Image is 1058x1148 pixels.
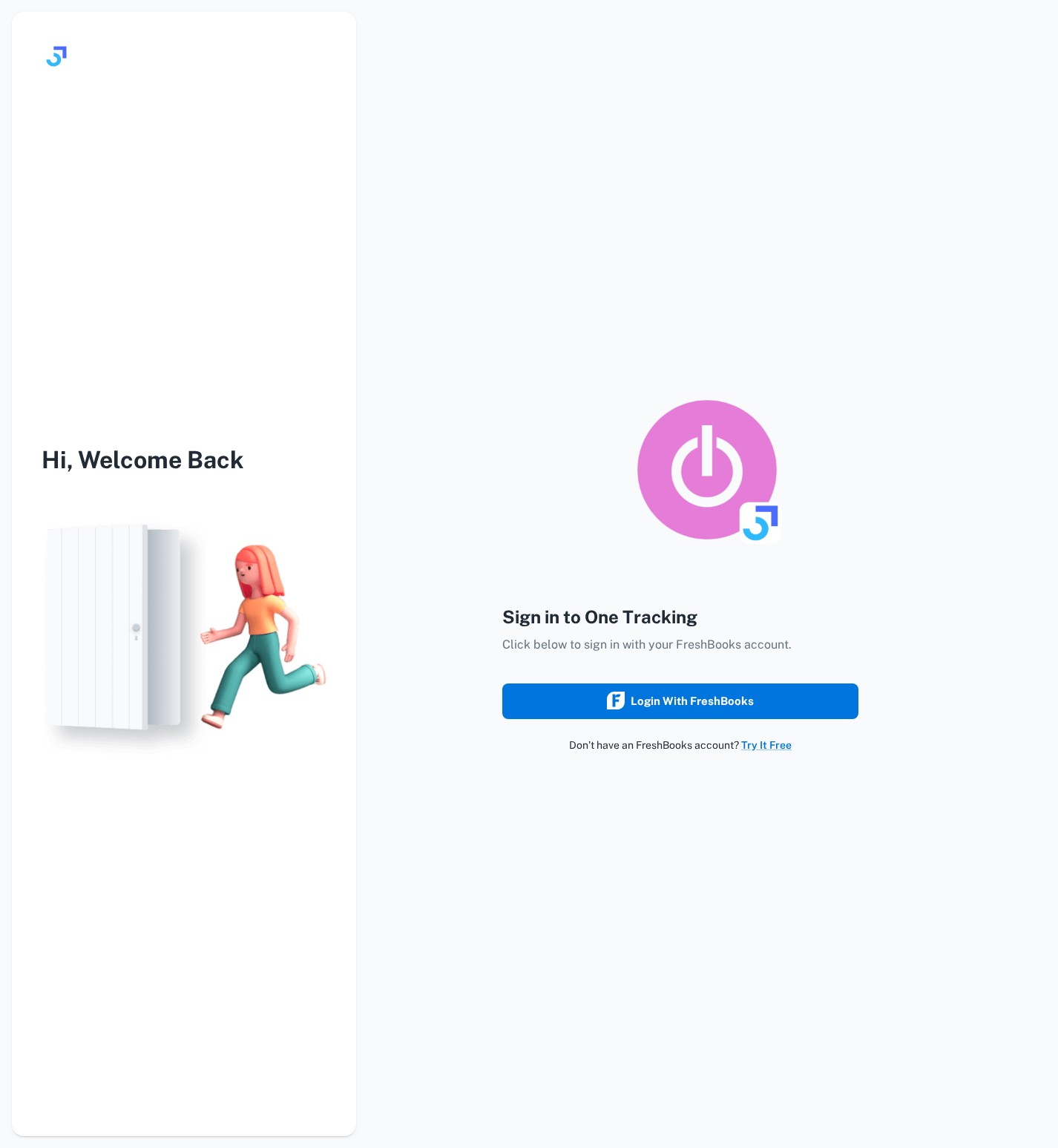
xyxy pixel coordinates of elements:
[12,442,356,478] h3: Hi, Welcome Back
[741,739,792,751] a: Try It Free
[502,683,858,719] button: Login with FreshBooks
[633,396,781,544] img: logo_toggl_syncing_app.png
[42,42,71,71] img: logo.svg
[502,636,858,654] p: Click below to sign in with your FreshBooks account.
[502,737,858,753] p: Don’t have an FreshBooks account?
[12,508,356,766] img: login
[502,603,858,630] h4: Sign in to One Tracking
[607,692,754,711] div: Login with FreshBooks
